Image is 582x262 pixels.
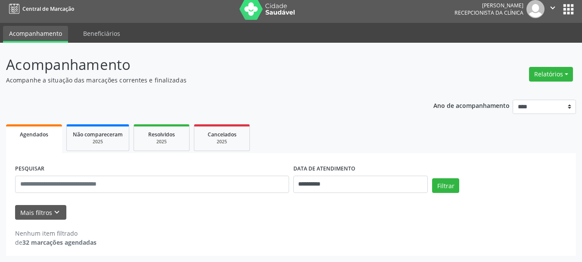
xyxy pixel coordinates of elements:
div: 2025 [200,139,243,145]
i:  [548,3,557,13]
a: Beneficiários [77,26,126,41]
span: Recepcionista da clínica [454,9,523,16]
i: keyboard_arrow_down [52,208,62,217]
button: apps [561,2,576,17]
button: Mais filtroskeyboard_arrow_down [15,205,66,220]
button: Relatórios [529,67,573,82]
div: Nenhum item filtrado [15,229,96,238]
p: Ano de acompanhamento [433,100,510,110]
div: 2025 [140,139,183,145]
span: Cancelados [208,131,237,138]
label: PESQUISAR [15,162,44,176]
div: [PERSON_NAME] [454,2,523,9]
span: Agendados [20,131,48,138]
span: Resolvidos [148,131,175,138]
label: DATA DE ATENDIMENTO [293,162,355,176]
div: de [15,238,96,247]
span: Não compareceram [73,131,123,138]
div: 2025 [73,139,123,145]
button: Filtrar [432,178,459,193]
a: Central de Marcação [6,2,74,16]
a: Acompanhamento [3,26,68,43]
p: Acompanhamento [6,54,405,76]
strong: 32 marcações agendadas [22,238,96,246]
span: Central de Marcação [22,5,74,13]
p: Acompanhe a situação das marcações correntes e finalizadas [6,76,405,85]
